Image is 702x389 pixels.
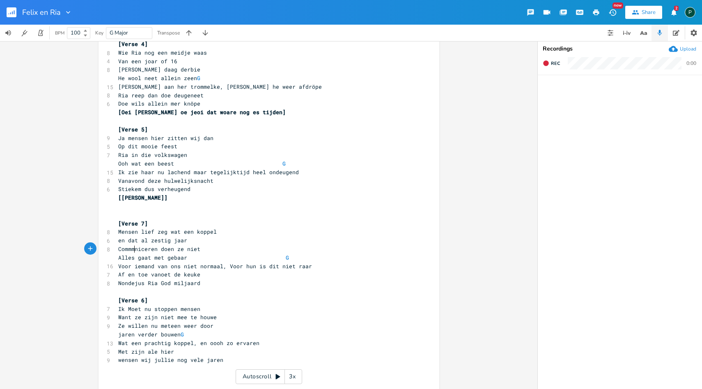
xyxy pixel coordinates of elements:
[665,5,682,20] button: 2
[282,160,286,167] span: G
[118,322,213,329] span: Ze willen nu meteen weer door
[551,60,560,67] span: Rec
[118,245,200,253] span: Commmniceren doen ze niet
[118,134,213,142] span: Ja mensen hier zitten wij dan
[118,228,217,235] span: Mensen lief zeg wat een koppel
[543,46,697,52] div: Recordings
[285,369,300,384] div: 3x
[118,49,207,56] span: Wie Ria nog een meidje waas
[55,31,64,35] div: BPM
[118,313,217,321] span: Want ze zijn niet mee te houwe
[686,61,696,66] div: 0:00
[118,262,312,270] span: Voor iemand van ons niet normaal, Voor hun is dit niet raar
[118,348,174,355] span: Met zijn ale hier
[118,74,204,82] span: He wool neet allein zeen
[118,254,351,261] span: Alles gaat met gebaar
[118,100,200,107] span: Doe wils allein mer knöpe
[118,108,286,116] span: [Oei [PERSON_NAME] oe jeoi dat woare nog es tijden]
[604,5,621,20] button: New
[118,66,200,73] span: [PERSON_NAME] daag derbie
[118,271,200,278] span: Af en toe vanoet de keuke
[674,6,679,11] div: 2
[118,92,204,99] span: Ria reep dan doe deugeneet
[118,143,177,150] span: Op dit mooie feest
[118,305,200,313] span: Ik Moet nu stoppen mensen
[685,7,695,18] div: Piepo
[118,185,190,193] span: Stiekem dus verheugend
[118,126,148,133] span: [Verse 5]
[118,194,167,201] span: [[PERSON_NAME]]
[118,237,187,244] span: en dat al zestig jaar
[118,83,322,90] span: [PERSON_NAME] aan her trommelke, [PERSON_NAME] he weer afdröpe
[685,3,695,22] button: P
[539,57,563,70] button: Rec
[157,30,180,35] div: Transpose
[118,160,289,167] span: Ooh wat een beest
[236,369,302,384] div: Autoscroll
[118,331,187,338] span: jaren verder bouwen
[95,30,103,35] div: Key
[110,29,128,37] span: G Major
[613,2,623,9] div: New
[625,6,662,19] button: Share
[118,151,187,159] span: Ria in die volkswagen
[118,168,299,176] span: Ik zie haar nu lachend maar tegelijktijd heel ondeugend
[118,339,259,347] span: Wat een prachtig koppel, en oooh zo ervaren
[118,297,148,304] span: [Verse 6]
[286,254,289,261] span: G
[669,44,696,53] button: Upload
[118,40,148,48] span: [Verse 4]
[118,58,177,65] span: Van een joar of 16
[642,9,656,16] div: Share
[118,220,148,227] span: [Verse 7]
[22,9,61,16] span: Felix en Ria
[181,331,184,338] span: G
[197,74,200,82] span: G
[118,177,213,184] span: Vanavond deze hulwelijksnacht
[118,356,223,364] span: wensen wij jullie nog vele jaren
[118,279,200,287] span: Nondejus Ria God miljaard
[680,46,696,52] div: Upload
